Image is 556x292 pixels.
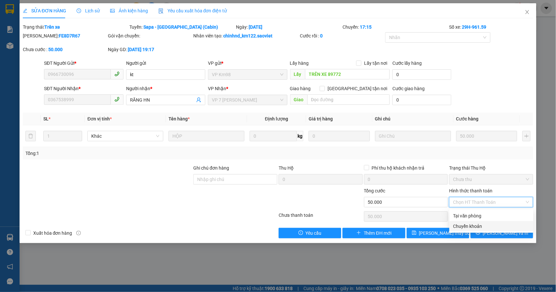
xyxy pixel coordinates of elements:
span: Khác [91,131,159,141]
span: Phí thu hộ khách nhận trả [369,164,427,172]
span: Giao [290,94,307,105]
span: Đơn vị tính [87,116,112,121]
div: Người nhận [126,85,206,92]
div: Chuyển khoản [453,223,530,230]
input: 0 [309,131,370,141]
span: save [412,230,417,236]
button: plusThêm ĐH mới [343,228,405,238]
span: VP Km98 [212,70,284,79]
span: Lịch sử [77,8,100,13]
span: SL [43,116,49,121]
span: Tổng cước [364,188,386,193]
div: Chưa cước : [23,46,107,53]
span: Xuất hóa đơn hàng [31,229,75,237]
span: [PERSON_NAME] và In [483,229,529,237]
b: chinhnd_km122.saoviet [223,33,272,38]
span: Thu Hộ [279,165,294,171]
span: Yêu cầu xuất hóa đơn điện tử [158,8,227,13]
button: Close [518,3,536,21]
span: user-add [196,97,201,103]
b: FE8D7R67 [59,33,80,38]
span: Lấy hàng [290,61,309,66]
span: edit [23,8,27,13]
div: Người gửi [126,60,206,67]
span: VP Nhận [208,86,226,91]
input: Ghi Chú [375,131,451,141]
span: printer [476,230,480,236]
div: Chưa thanh toán [278,212,363,223]
span: [GEOGRAPHIC_DATA] tận nơi [325,85,390,92]
input: Cước lấy hàng [392,69,451,80]
button: save[PERSON_NAME] thay đổi [407,228,469,238]
input: Dọc đường [307,94,390,105]
span: Lấy [290,69,305,79]
span: kg [297,131,303,141]
div: Chuyến: [342,23,448,31]
button: plus [522,131,531,141]
b: Trên xe [44,24,60,30]
span: Cước hàng [456,116,479,121]
span: Chưa thu [453,174,529,184]
div: Gói vận chuyển: [108,32,192,39]
label: Ghi chú đơn hàng [193,165,229,171]
span: info-circle [76,231,81,235]
div: Tuyến: [129,23,235,31]
span: Lấy tận nơi [361,60,390,67]
span: Giá trị hàng [309,116,333,121]
span: phone [114,97,120,102]
b: 17:15 [360,24,372,30]
button: printer[PERSON_NAME] và In [471,228,533,238]
span: Ảnh kiện hàng [110,8,148,13]
b: 50.000 [48,47,63,52]
div: SĐT Người Gửi [44,60,124,67]
b: [DATE] [249,24,262,30]
b: 0 [320,33,323,38]
span: clock-circle [77,8,81,13]
th: Ghi chú [373,113,454,125]
input: Dọc đường [305,69,390,79]
div: [PERSON_NAME]: [23,32,107,39]
span: plus [357,230,361,236]
span: Thêm ĐH mới [364,229,391,237]
span: Chọn HT Thanh Toán [453,197,529,207]
img: icon [158,8,164,14]
input: Cước giao hàng [392,95,451,105]
span: [PERSON_NAME] thay đổi [419,229,471,237]
input: VD: Bàn, Ghế [168,131,244,141]
b: 29H-961.59 [462,24,487,30]
div: Nhân viên tạo: [193,32,299,39]
button: delete [25,131,36,141]
label: Cước giao hàng [392,86,425,91]
span: VP 7 Phạm Văn Đồng [212,95,284,105]
label: Hình thức thanh toán [449,188,492,193]
span: picture [110,8,115,13]
div: Ngày GD: [108,46,192,53]
b: Sapa - [GEOGRAPHIC_DATA] (Cabin) [143,24,218,30]
span: close [525,9,530,15]
span: Định lượng [265,116,288,121]
div: Trạng thái Thu Hộ [449,164,533,172]
button: exclamation-circleYêu cầu [279,228,341,238]
span: exclamation-circle [299,230,303,236]
span: Tên hàng [168,116,190,121]
div: Tổng: 1 [25,150,215,157]
b: [DATE] 19:17 [128,47,154,52]
input: Ghi chú đơn hàng [193,174,277,185]
input: 0 [456,131,518,141]
span: SỬA ĐƠN HÀNG [23,8,66,13]
div: Tại văn phòng [453,212,530,219]
div: Trạng thái: [22,23,129,31]
div: VP gửi [208,60,287,67]
label: Cước lấy hàng [392,61,422,66]
div: Số xe: [449,23,534,31]
span: Giao hàng [290,86,311,91]
div: Ngày: [235,23,342,31]
span: Yêu cầu [306,229,322,237]
div: Cước rồi : [300,32,384,39]
div: SĐT Người Nhận [44,85,124,92]
span: phone [114,71,120,76]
